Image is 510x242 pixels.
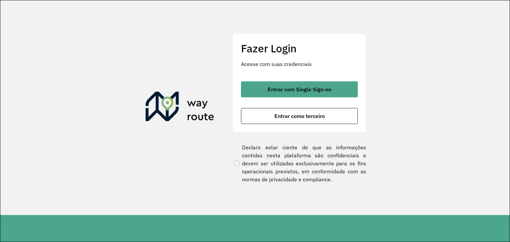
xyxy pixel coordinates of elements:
img: Roteirizador AmbevTech [146,92,214,124]
button: button [241,81,358,97]
label: Declaro estar ciente de que as informações contidas nesta plataforma são confidenciais e devem se... [233,143,366,183]
span: Entrar como terceiro [274,113,325,119]
button: button [241,108,358,124]
span: Entrar com Single Sign-on [268,87,331,92]
p: Acesse com suas credenciais [241,60,358,68]
h2: Fazer Login [241,42,358,55]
